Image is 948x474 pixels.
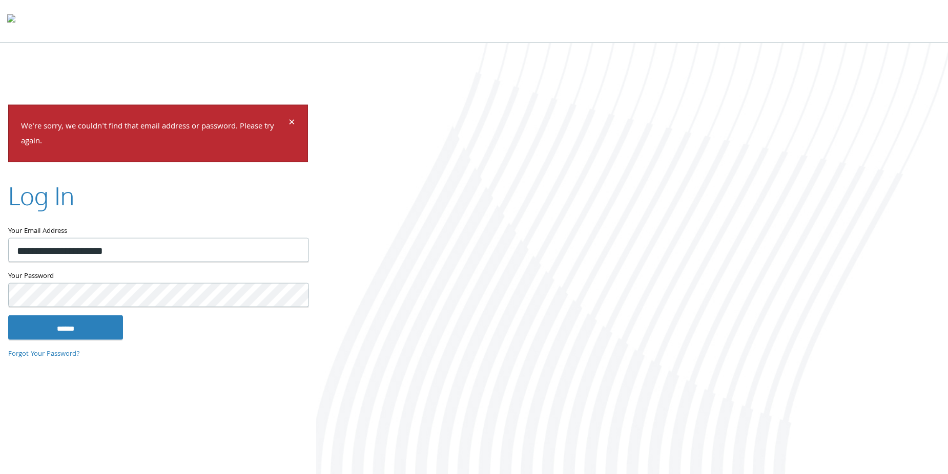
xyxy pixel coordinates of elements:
[8,270,308,283] label: Your Password
[8,178,74,212] h2: Log In
[288,118,295,130] button: Dismiss alert
[21,120,287,149] p: We're sorry, we couldn't find that email address or password. Please try again.
[288,114,295,134] span: ×
[7,11,15,31] img: todyl-logo-dark.svg
[8,349,80,360] a: Forgot Your Password?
